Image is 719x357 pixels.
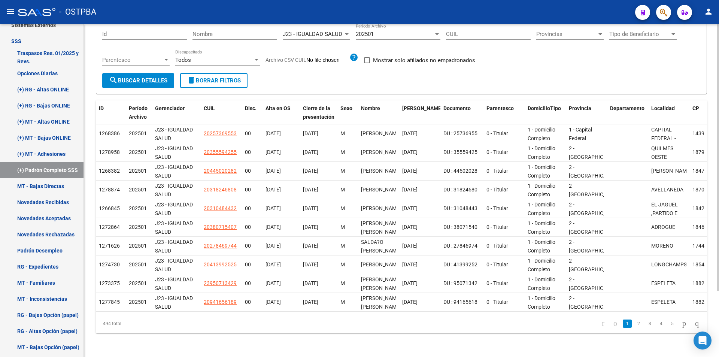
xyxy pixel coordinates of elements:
[361,220,401,235] span: [PERSON_NAME] [PERSON_NAME]
[443,280,477,286] span: DU : 95071342
[266,187,281,193] span: [DATE]
[692,148,709,157] div: 1879
[155,295,193,310] span: J23 - IGUALDAD SALUD
[266,224,281,230] span: [DATE]
[245,129,260,138] div: 00
[99,280,120,286] span: 1273375
[569,164,619,179] span: 2 - [GEOGRAPHIC_DATA]
[651,145,673,160] span: QUILMES OESTE
[361,205,401,211] span: [PERSON_NAME]
[245,242,260,250] div: 00
[204,105,215,111] span: CUIL
[361,261,401,267] span: [PERSON_NAME]
[155,239,193,254] span: J23 - IGUALDAD SALUD
[402,299,418,305] span: [DATE]
[528,276,555,291] span: 1 - Domicilio Completo
[155,127,193,141] span: J23 - IGUALDAD SALUD
[266,280,281,286] span: [DATE]
[361,168,401,174] span: [PERSON_NAME]
[569,258,619,272] span: 2 - [GEOGRAPHIC_DATA]
[266,261,281,267] span: [DATE]
[443,130,477,136] span: DU : 25736955
[126,100,152,125] datatable-header-cell: Período Archivo
[152,100,201,125] datatable-header-cell: Gerenciador
[129,299,147,305] span: 202501
[245,298,260,306] div: 00
[266,243,281,249] span: [DATE]
[129,187,147,193] span: 202501
[528,183,555,197] span: 1 - Domicilio Completo
[651,299,676,305] span: ESPELETA
[528,239,555,254] span: 1 - Domicilio Completo
[245,279,260,288] div: 00
[692,279,709,288] div: 1882
[340,149,345,155] span: M
[483,100,525,125] datatable-header-cell: Parentesco
[204,224,237,230] span: 20380715407
[692,129,709,138] div: 1439
[187,77,241,84] span: Borrar Filtros
[443,205,477,211] span: DU : 31048443
[245,105,257,111] span: Disc.
[443,168,477,174] span: DU : 44502028
[99,224,120,230] span: 1272864
[692,298,709,306] div: 1882
[155,220,193,235] span: J23 - IGUALDAD SALUD
[99,187,120,193] span: 1278874
[486,187,508,193] span: 0 - Titular
[358,100,399,125] datatable-header-cell: Nombre
[443,149,477,155] span: DU : 35559425
[340,105,352,111] span: Sexo
[340,280,345,286] span: M
[679,320,689,328] a: go to next page
[96,314,217,333] div: 494 total
[201,100,242,125] datatable-header-cell: CUIL
[525,100,566,125] datatable-header-cell: DomicilioTipo
[634,320,643,328] a: 2
[263,100,300,125] datatable-header-cell: Alta en OS
[245,204,260,213] div: 00
[266,149,281,155] span: [DATE]
[361,149,401,155] span: [PERSON_NAME]
[129,149,147,155] span: 202501
[129,168,147,174] span: 202501
[180,73,248,88] button: Borrar Filtros
[340,205,345,211] span: M
[245,148,260,157] div: 00
[692,185,709,194] div: 1870
[569,105,591,111] span: Provincia
[155,258,193,272] span: J23 - IGUALDAD SALUD
[96,100,126,125] datatable-header-cell: ID
[306,57,349,64] input: Archivo CSV CUIL
[569,295,619,310] span: 2 - [GEOGRAPHIC_DATA]
[651,280,676,286] span: ESPELETA
[303,168,318,174] span: [DATE]
[651,127,702,150] span: CAPITAL FEDERAL - [GEOGRAPHIC_DATA]
[486,243,508,249] span: 0 - Titular
[59,4,96,20] span: - OSTPBA
[129,243,147,249] span: 202501
[528,220,555,235] span: 1 - Domicilio Completo
[528,127,555,141] span: 1 - Domicilio Completo
[644,317,655,330] li: page 3
[528,295,555,310] span: 1 - Domicilio Completo
[155,105,185,111] span: Gerenciador
[402,149,418,155] span: [DATE]
[175,57,191,63] span: Todos
[486,130,508,136] span: 0 - Titular
[566,100,607,125] datatable-header-cell: Provincia
[99,243,120,249] span: 1271626
[99,299,120,305] span: 1277845
[266,130,281,136] span: [DATE]
[622,317,633,330] li: page 1
[402,280,418,286] span: [DATE]
[109,76,118,85] mat-icon: search
[623,320,632,328] a: 1
[337,100,358,125] datatable-header-cell: Sexo
[99,105,104,111] span: ID
[443,243,477,249] span: DU : 27846974
[303,187,318,193] span: [DATE]
[155,276,193,291] span: J23 - IGUALDAD SALUD
[266,57,306,63] span: Archivo CSV CUIL
[528,105,561,111] span: DomicilioTipo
